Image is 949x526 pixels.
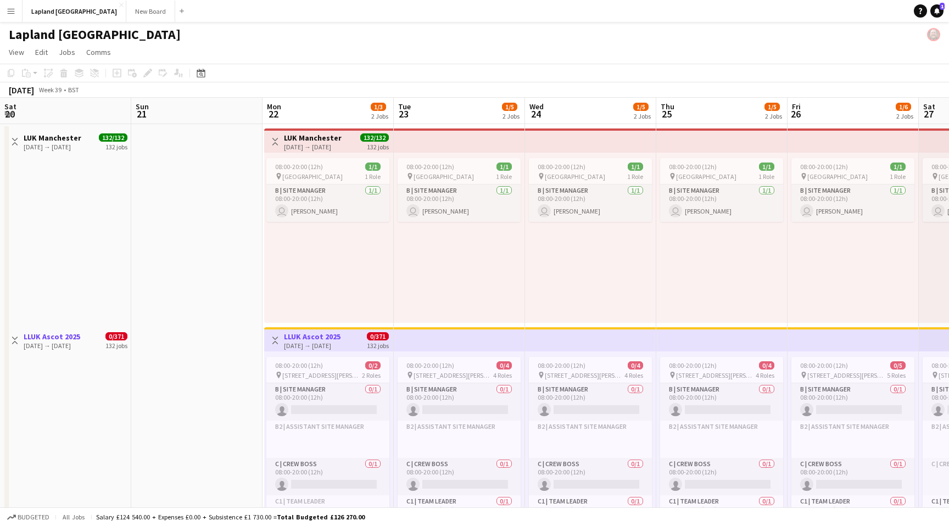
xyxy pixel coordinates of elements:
div: 2 Jobs [503,112,520,120]
span: 25 [659,108,674,120]
app-card-role: B | Site Manager0/108:00-20:00 (12h) [266,383,389,421]
app-job-card: 08:00-20:00 (12h)1/1 [GEOGRAPHIC_DATA]1 RoleB | Site Manager1/108:00-20:00 (12h) [PERSON_NAME] [398,158,521,222]
span: 1 [940,3,945,10]
app-card-role: B | Site Manager1/108:00-20:00 (12h) [PERSON_NAME] [529,184,652,222]
span: 0/5 [890,361,906,370]
span: Week 39 [36,86,64,94]
div: [DATE] → [DATE] [284,143,342,151]
span: Jobs [59,47,75,57]
app-card-role: B | Site Manager1/108:00-20:00 (12h) [PERSON_NAME] [266,184,389,222]
span: [GEOGRAPHIC_DATA] [807,172,868,181]
div: 132 jobs [105,340,127,350]
app-job-card: 08:00-20:00 (12h)0/4 [STREET_ADDRESS][PERSON_NAME]4 RolesB | Site Manager0/108:00-20:00 (12h) B2 ... [529,357,652,519]
span: 1/6 [896,103,911,111]
span: 1 Role [890,172,906,181]
div: [DATE] [9,85,34,96]
span: Sat [923,102,935,111]
span: 23 [397,108,411,120]
span: [GEOGRAPHIC_DATA] [676,172,736,181]
a: Jobs [54,45,80,59]
app-job-card: 08:00-20:00 (12h)1/1 [GEOGRAPHIC_DATA]1 RoleB | Site Manager1/108:00-20:00 (12h) [PERSON_NAME] [660,158,783,222]
app-card-role-placeholder: B2 | Assistant Site Manager [660,421,783,458]
app-card-role: B | Site Manager1/108:00-20:00 (12h) [PERSON_NAME] [660,184,783,222]
app-job-card: 08:00-20:00 (12h)1/1 [GEOGRAPHIC_DATA]1 RoleB | Site Manager1/108:00-20:00 (12h) [PERSON_NAME] [791,158,914,222]
span: Budgeted [18,513,49,521]
div: 132 jobs [105,142,127,151]
span: Fri [792,102,801,111]
span: 4 Roles [493,371,512,379]
span: 5 Roles [887,371,906,379]
span: Wed [529,102,544,111]
app-card-role: C | Crew Boss0/108:00-20:00 (12h) [529,458,652,495]
span: 08:00-20:00 (12h) [800,361,848,370]
span: 1 Role [758,172,774,181]
span: 1/5 [633,103,649,111]
app-job-card: 08:00-20:00 (12h)1/1 [GEOGRAPHIC_DATA]1 RoleB | Site Manager1/108:00-20:00 (12h) [PERSON_NAME] [266,158,389,222]
app-card-role: B | Site Manager1/108:00-20:00 (12h) [PERSON_NAME] [398,184,521,222]
app-job-card: 08:00-20:00 (12h)0/4 [STREET_ADDRESS][PERSON_NAME]4 RolesB | Site Manager0/108:00-20:00 (12h) B2 ... [398,357,521,519]
span: 22 [265,108,281,120]
span: 08:00-20:00 (12h) [275,163,323,171]
span: [GEOGRAPHIC_DATA] [282,172,343,181]
h3: LLUK Ascot 2025 [24,332,80,342]
span: 08:00-20:00 (12h) [538,163,585,171]
div: 2 Jobs [634,112,651,120]
app-card-role: B | Site Manager0/108:00-20:00 (12h) [529,383,652,421]
span: All jobs [60,513,87,521]
app-card-role-placeholder: B2 | Assistant Site Manager [529,421,652,458]
app-card-role: C | Crew Boss0/108:00-20:00 (12h) [660,458,783,495]
h3: LUK Manchester [24,133,81,143]
span: 08:00-20:00 (12h) [538,361,585,370]
app-card-role: B | Site Manager0/108:00-20:00 (12h) [660,383,783,421]
app-job-card: 08:00-20:00 (12h)0/5 [STREET_ADDRESS][PERSON_NAME]5 RolesB | Site Manager0/108:00-20:00 (12h) B2 ... [791,357,914,519]
span: Sat [4,102,16,111]
app-card-role: B | Site Manager1/108:00-20:00 (12h) [PERSON_NAME] [791,184,914,222]
button: New Board [126,1,175,22]
span: [GEOGRAPHIC_DATA] [414,172,474,181]
span: 0/4 [628,361,643,370]
button: Budgeted [5,511,51,523]
div: [DATE] → [DATE] [24,342,80,350]
a: View [4,45,29,59]
app-card-role: C | Crew Boss0/108:00-20:00 (12h) [266,458,389,495]
span: 0/371 [367,332,389,340]
app-card-role: C | Crew Boss0/108:00-20:00 (12h) [398,458,521,495]
h3: LLUK Ascot 2025 [284,332,340,342]
div: 2 Jobs [896,112,913,120]
app-card-role-placeholder: B2 | Assistant Site Manager [266,421,389,458]
span: 2 Roles [362,371,381,379]
a: 1 [930,4,944,18]
app-job-card: 08:00-20:00 (12h)0/2 [STREET_ADDRESS][PERSON_NAME]2 RolesB | Site Manager0/108:00-20:00 (12h) B2 ... [266,357,389,519]
app-card-role-placeholder: B2 | Assistant Site Manager [398,421,521,458]
span: 08:00-20:00 (12h) [406,361,454,370]
span: 1/1 [496,163,512,171]
span: 24 [528,108,544,120]
span: 132/132 [99,133,127,142]
div: BST [68,86,79,94]
app-job-card: 08:00-20:00 (12h)1/1 [GEOGRAPHIC_DATA]1 RoleB | Site Manager1/108:00-20:00 (12h) [PERSON_NAME] [529,158,652,222]
span: Edit [35,47,48,57]
span: 08:00-20:00 (12h) [800,163,848,171]
div: 132 jobs [367,340,389,350]
span: 1 Role [627,172,643,181]
div: 2 Jobs [371,112,388,120]
span: 21 [134,108,149,120]
span: [STREET_ADDRESS][PERSON_NAME] [414,371,493,379]
a: Comms [82,45,115,59]
span: 0/4 [496,361,512,370]
span: 26 [790,108,801,120]
span: 0/371 [105,332,127,340]
span: 27 [922,108,935,120]
div: 08:00-20:00 (12h)0/4 [STREET_ADDRESS][PERSON_NAME]4 RolesB | Site Manager0/108:00-20:00 (12h) B2 ... [660,357,783,519]
span: 1/1 [365,163,381,171]
span: 0/2 [365,361,381,370]
span: 1/3 [371,103,386,111]
span: 20 [3,108,16,120]
div: 132 jobs [367,142,389,151]
button: Lapland [GEOGRAPHIC_DATA] [23,1,126,22]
